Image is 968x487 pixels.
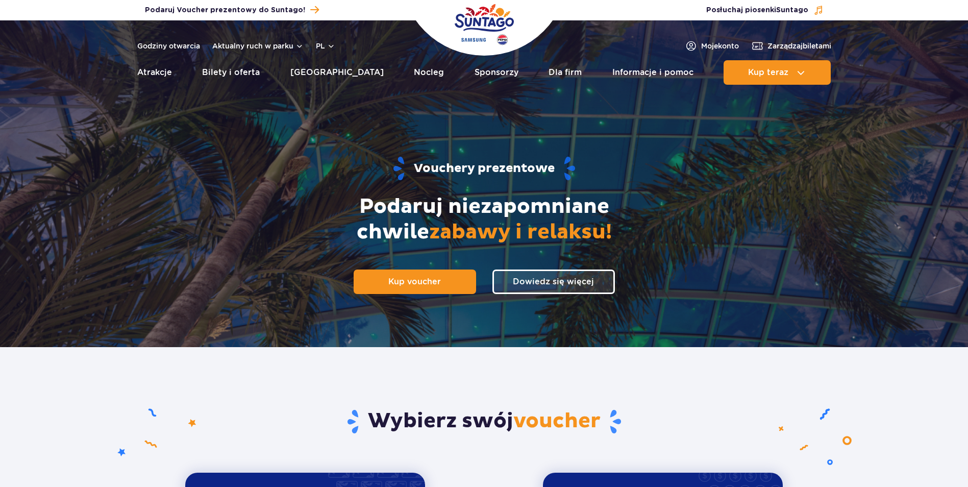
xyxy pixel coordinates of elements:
h1: Vouchery prezentowe [156,156,812,182]
a: Bilety i oferta [202,60,260,85]
button: pl [316,41,335,51]
a: Podaruj Voucher prezentowy do Suntago! [145,3,319,17]
span: Zarządzaj biletami [767,41,831,51]
span: Moje konto [701,41,739,51]
a: Dowiedz się więcej [492,270,615,294]
button: Posłuchaj piosenkiSuntago [706,5,824,15]
h2: Wybierz swój [185,408,783,435]
span: Podaruj Voucher prezentowy do Suntago! [145,5,305,15]
a: Kup voucher [354,270,476,294]
button: Kup teraz [724,60,831,85]
span: Suntago [776,7,808,14]
a: Godziny otwarcia [137,41,200,51]
a: Informacje i pomoc [612,60,693,85]
span: Posłuchaj piosenki [706,5,808,15]
span: zabawy i relaksu! [429,220,612,245]
button: Aktualny ruch w parku [212,42,304,50]
a: Nocleg [414,60,444,85]
span: Kup voucher [388,277,441,286]
a: Zarządzajbiletami [751,40,831,52]
a: Atrakcje [137,60,172,85]
span: voucher [513,408,601,434]
span: Dowiedz się więcej [513,277,594,286]
h2: Podaruj niezapomniane chwile [306,194,663,245]
a: Sponsorzy [475,60,518,85]
span: Kup teraz [748,68,788,77]
a: [GEOGRAPHIC_DATA] [290,60,384,85]
a: Mojekonto [685,40,739,52]
a: Dla firm [549,60,582,85]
